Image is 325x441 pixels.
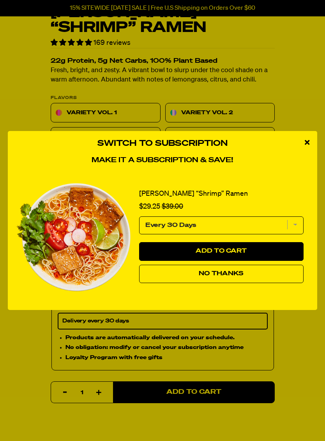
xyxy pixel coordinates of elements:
span: No Thanks [199,271,244,277]
select: subscription frequency [139,216,304,234]
span: $39.00 [162,203,183,210]
h3: Switch to Subscription [16,139,309,149]
span: Add to Cart [196,248,247,254]
a: [PERSON_NAME] “Shrimp” Ramen [139,188,248,200]
div: 1 of 1 [16,173,309,303]
button: No Thanks [139,265,304,283]
button: Add to Cart [139,242,304,261]
img: View Tom Yum “Shrimp” Ramen [16,181,133,295]
h4: Make it a subscription & save! [16,156,309,165]
span: $29.25 [139,203,160,210]
div: close modal [297,131,317,154]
